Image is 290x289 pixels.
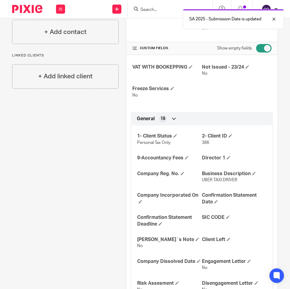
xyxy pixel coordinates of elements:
[137,116,155,122] span: General
[140,7,194,13] input: Search
[137,192,202,205] h4: Company Incorporated On
[160,116,165,122] span: 16
[189,16,261,22] p: SA 2025 - Submission Date is updated
[137,236,202,243] h4: [PERSON_NAME]`s Note
[202,214,267,221] h4: SIC CODE
[202,258,267,265] h4: Engagement Letter
[262,4,271,14] img: svg%3E
[202,280,267,287] h4: Disengagement Letter
[202,64,272,70] h4: Not Issued - 23/24
[137,171,202,177] h4: Company Reg. No.
[137,258,202,265] h4: Company Dissolved Date
[132,46,202,51] h4: CUSTOM FIELDS
[202,266,207,270] span: No
[132,93,138,97] span: No
[202,71,207,76] span: No
[202,141,209,145] span: 386
[217,45,252,51] label: Show empty fields
[137,244,143,248] span: No
[202,192,267,205] h4: Confirmation Statement Date
[202,155,267,161] h4: Director 1
[44,27,87,37] h4: + Add contact
[202,171,267,177] h4: Business Description
[132,86,202,92] h4: Freeze Services
[137,280,202,287] h4: Risk Assesment
[202,133,267,139] h4: 2- Client ID
[12,53,119,58] p: Linked clients
[137,141,170,145] span: Personal Tax Only
[202,236,267,243] h4: Client Left
[202,178,237,182] span: UBER TAXI DRIVER
[137,133,202,139] h4: 1- Client Status
[137,214,202,227] h4: Confirmation Statement Deadline
[132,64,202,70] h4: VAT WITH BOOKEPPING
[137,155,202,161] h4: 9-Accountancy Fees
[12,5,42,13] img: Pixie
[38,72,93,81] h4: + Add linked client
